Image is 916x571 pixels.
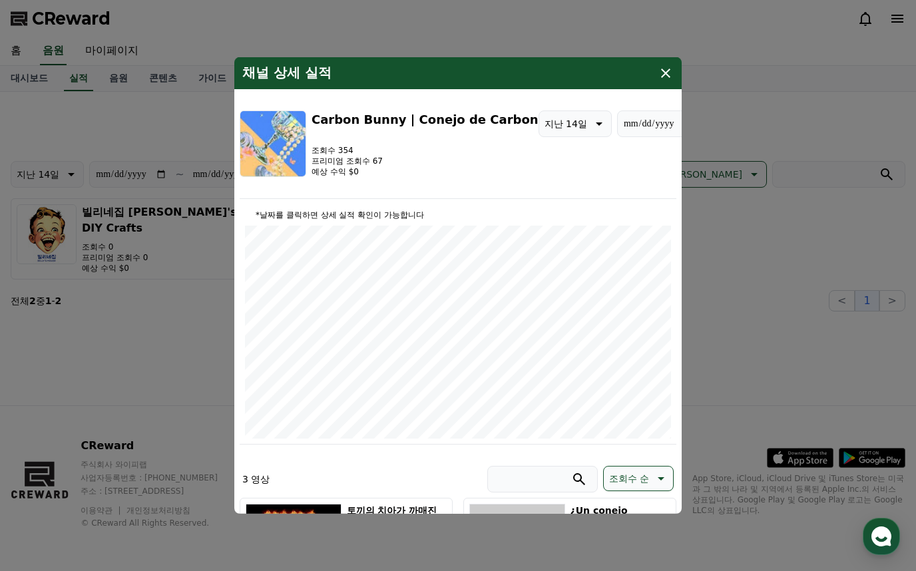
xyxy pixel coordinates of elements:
[312,156,539,166] p: 프리미엄 조회수 67
[245,210,671,220] p: *날짜를 클릭하면 상세 실적 확인이 가능합니다
[347,504,447,530] h5: 토끼의 치아가 까매진 이유… 🍔🌍
[603,466,674,491] button: 조회수 순
[172,422,256,455] a: 설정
[234,57,682,514] div: modal
[242,473,270,486] p: 3 영상
[609,469,649,488] p: 조회수 순
[545,114,587,133] p: 지난 14일
[88,422,172,455] a: 대화
[312,110,539,129] h3: Carbon Bunny | Conejo de Carbon
[312,166,539,177] p: 예상 수익 $0
[206,442,222,453] span: 설정
[42,442,50,453] span: 홈
[242,65,332,81] h4: 채널 상세 실적
[4,422,88,455] a: 홈
[312,145,539,156] p: 조회수 354
[539,110,612,137] button: 지난 14일
[240,110,306,177] img: Carbon Bunny | Conejo de Carbon
[122,443,138,453] span: 대화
